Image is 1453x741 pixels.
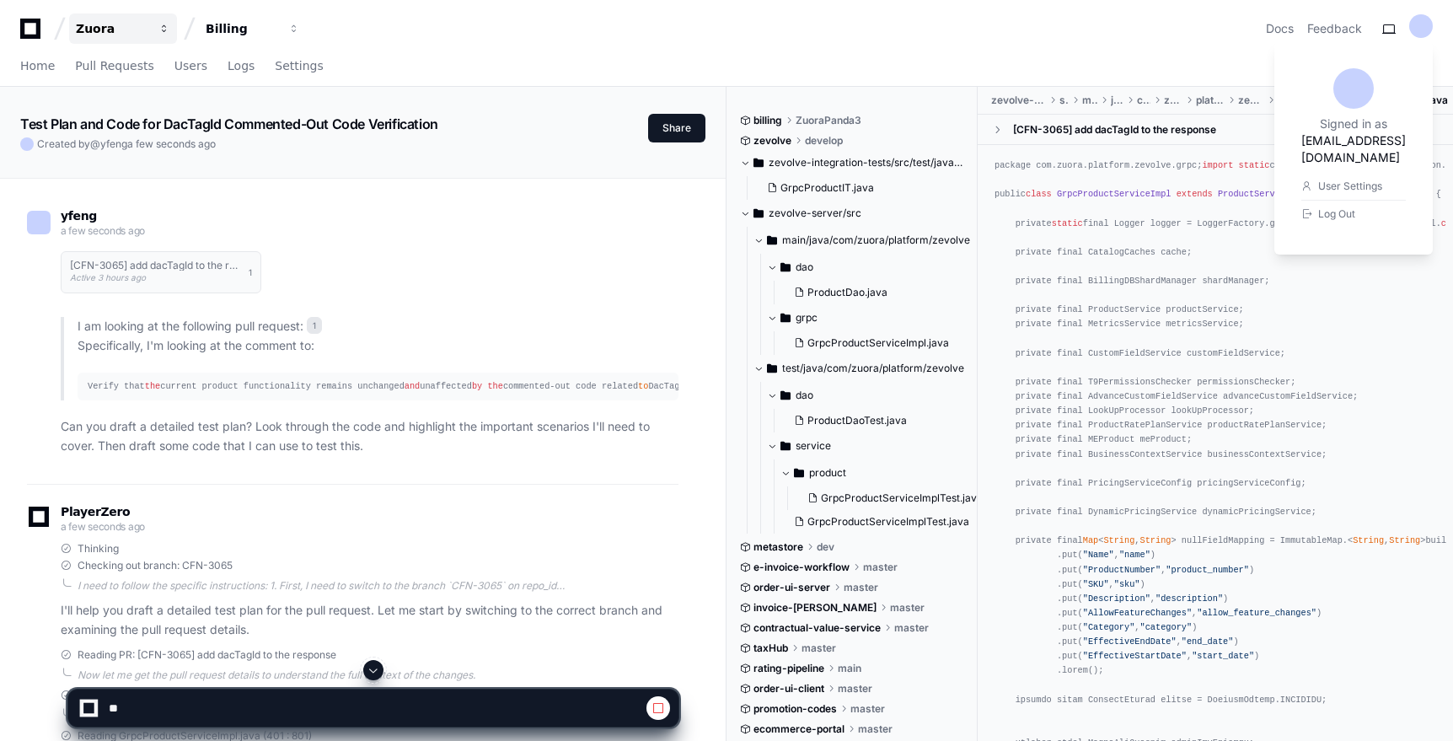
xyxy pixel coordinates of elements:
span: GrpcProductServiceImplTest.java [821,491,983,505]
a: Logs [228,47,255,86]
a: User Settings [1301,173,1406,200]
span: "name" [1119,550,1150,560]
span: Pull Requests [75,61,153,71]
span: "ProductNumber" [1083,565,1161,575]
span: "AllowFeatureChanges" [1083,608,1192,618]
span: 1 [307,317,322,334]
span: dao [796,389,813,402]
span: develop [805,134,843,148]
a: Home [20,47,55,86]
span: "Category" [1083,622,1135,632]
button: GrpcProductServiceImpl.java [787,331,968,355]
button: main/java/com/zuora/platform/zevolve [753,227,978,254]
div: [CFN-3065] add dacTagId to the response [1013,123,1216,137]
svg: Directory [780,385,791,405]
span: Logs [228,61,255,71]
span: static [1239,160,1270,170]
span: PlayerZero [61,507,130,517]
span: grpc [796,311,818,325]
span: "end_date" [1182,636,1234,647]
span: a few seconds ago [61,224,145,237]
button: grpc [767,304,978,331]
span: com [1137,94,1150,107]
span: invoice-[PERSON_NAME] [753,601,877,615]
span: GrpcProductServiceImpl.java [807,336,949,350]
span: "SKU" [1083,579,1109,589]
span: String [1140,535,1172,545]
p: Can you draft a detailed test plan? Look through the code and highlight the important scenarios I... [61,417,678,456]
button: zevolve-integration-tests/src/test/java/com/zuora/platform/zevolve/grpc/product [740,149,965,176]
span: zevolve-server/src [769,207,861,220]
div: Billing [206,20,278,37]
span: "Name" [1083,550,1114,560]
button: ProductDaoTest.java [787,409,982,432]
span: platform [1196,94,1225,107]
svg: Directory [753,203,764,223]
span: GrpcProductIT.java [780,181,874,195]
span: "sku" [1114,579,1140,589]
span: main [1082,94,1097,107]
span: taxHub [753,642,788,655]
a: Settings [275,47,323,86]
span: src [1059,94,1069,107]
span: "start_date" [1192,651,1254,661]
span: master [844,581,878,594]
span: Reading PR: [CFN-3065] add dacTagId to the response [78,648,336,662]
span: billing [753,114,782,127]
span: e-invoice-workflow [753,561,850,574]
h1: [CFN-3065] add dacTagId to the response [70,260,240,271]
p: Signed in as [1320,115,1387,132]
span: "EffectiveStartDate" [1083,651,1187,661]
span: @ [90,137,100,150]
button: Zuora [69,13,177,44]
button: [CFN-3065] add dacTagId to the responseActive 3 hours ago1 [61,251,261,293]
span: to [638,381,648,391]
span: 1 [249,266,252,279]
button: Log Out [1301,200,1406,228]
svg: Directory [794,463,804,483]
p: I am looking at the following pull request: Specifically, I'm looking at the comment to: [78,317,678,356]
span: service [796,439,831,453]
span: the [487,381,502,391]
span: test/java/com/zuora/platform/zevolve [782,362,964,375]
button: GrpcProductServiceImplTest.java [801,486,983,510]
span: Settings [275,61,323,71]
button: zevolve-server/src [740,200,965,227]
span: Users [174,61,207,71]
div: Zuora [76,20,148,37]
span: ProductDao.java [807,286,887,299]
svg: Directory [753,153,764,173]
button: Billing [199,13,307,44]
span: a few seconds ago [61,520,145,533]
p: I'll help you draft a detailed test plan for the pull request. Let me start by switching to the c... [61,601,678,640]
span: java [1111,94,1123,107]
span: ProductDaoTest.java [807,414,907,427]
button: product [780,459,993,486]
span: "EffectiveEndDate" [1083,636,1177,647]
span: static [1052,218,1083,228]
span: extends [1177,189,1213,199]
span: GrpcProductServiceImplTest.java [807,515,969,529]
a: Pull Requests [75,47,153,86]
span: and [405,381,420,391]
h1: [EMAIL_ADDRESS][DOMAIN_NAME] [1301,132,1406,166]
button: dao [767,254,978,281]
span: yfeng [61,209,97,223]
span: "product_number" [1166,565,1249,575]
button: GrpcProductIT.java [760,176,955,200]
span: "allow_feature_changes" [1197,608,1316,618]
span: master [863,561,898,574]
span: a few seconds ago [127,137,216,150]
span: metastore [753,540,803,554]
svg: Directory [780,257,791,277]
button: Share [648,114,705,142]
span: Created by [37,137,216,151]
span: import [1202,160,1233,170]
span: Thinking [78,542,119,556]
span: ZuoraPanda3 [796,114,861,127]
span: "description" [1155,593,1223,604]
button: ProductDao.java [787,281,968,304]
span: dev [817,540,834,554]
button: GrpcProductServiceImplTest.java [787,510,983,534]
span: zevolve [1238,94,1264,107]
